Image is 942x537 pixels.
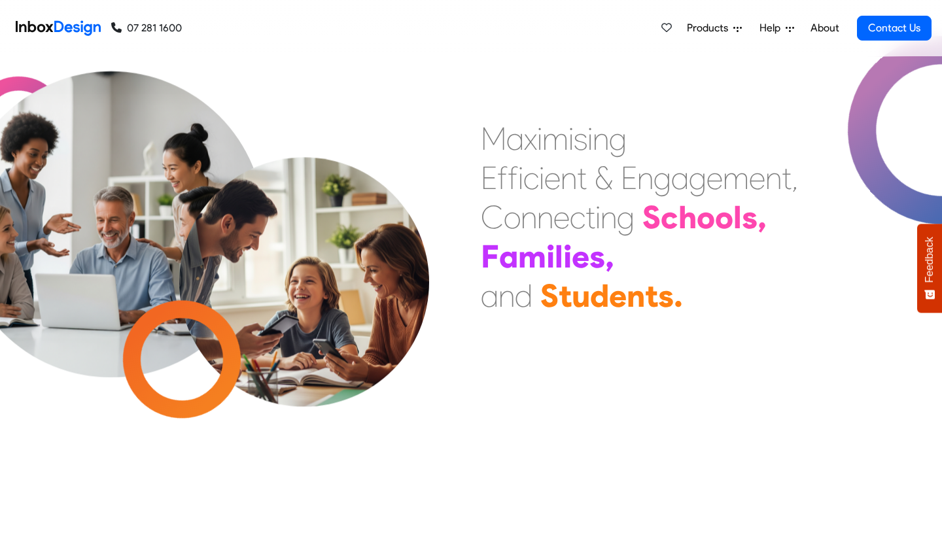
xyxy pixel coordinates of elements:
div: f [497,158,508,198]
div: u [572,276,590,315]
div: e [544,158,561,198]
div: n [521,198,537,237]
a: Help [754,15,799,41]
div: i [568,119,574,158]
div: Maximising Efficient & Engagement, Connecting Schools, Families, and Students. [481,119,798,315]
div: , [605,237,614,276]
div: n [765,158,782,198]
div: a [506,119,524,158]
div: C [481,198,504,237]
div: g [654,158,671,198]
div: n [637,158,654,198]
div: s [742,198,758,237]
div: , [792,158,798,198]
div: i [537,119,542,158]
div: m [723,158,749,198]
div: i [595,198,601,237]
div: c [570,198,585,237]
div: d [590,276,609,315]
div: s [574,119,587,158]
div: n [601,198,617,237]
div: h [678,198,697,237]
div: S [642,198,661,237]
div: t [585,198,595,237]
a: Products [682,15,747,41]
a: Contact Us [857,16,932,41]
span: Products [687,20,733,36]
div: E [481,158,497,198]
div: s [589,237,605,276]
div: e [553,198,570,237]
div: c [523,158,539,198]
div: l [733,198,742,237]
button: Feedback - Show survey [917,224,942,313]
div: t [645,276,658,315]
div: i [563,237,572,276]
div: c [661,198,678,237]
div: n [561,158,577,198]
div: l [555,237,563,276]
div: M [481,119,506,158]
div: , [758,198,767,237]
div: e [749,158,765,198]
div: i [587,119,593,158]
div: e [609,276,627,315]
div: m [542,119,568,158]
div: S [540,276,559,315]
div: t [577,158,587,198]
div: g [617,198,635,237]
div: a [499,237,518,276]
div: i [546,237,555,276]
div: n [627,276,645,315]
div: o [697,198,715,237]
div: o [715,198,733,237]
div: & [595,158,613,198]
span: Help [759,20,786,36]
div: n [498,276,515,315]
div: . [674,276,683,315]
div: d [515,276,532,315]
div: n [593,119,609,158]
div: s [658,276,674,315]
img: parents_with_child.png [148,119,461,431]
div: m [518,237,546,276]
div: g [689,158,706,198]
a: 07 281 1600 [111,20,182,36]
div: F [481,237,499,276]
div: a [481,276,498,315]
div: E [621,158,637,198]
div: f [508,158,518,198]
a: About [807,15,843,41]
span: Feedback [924,237,935,283]
div: t [559,276,572,315]
div: g [609,119,627,158]
div: a [671,158,689,198]
div: i [539,158,544,198]
div: o [504,198,521,237]
div: e [706,158,723,198]
div: i [518,158,523,198]
div: x [524,119,537,158]
div: t [782,158,792,198]
div: n [537,198,553,237]
div: e [572,237,589,276]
